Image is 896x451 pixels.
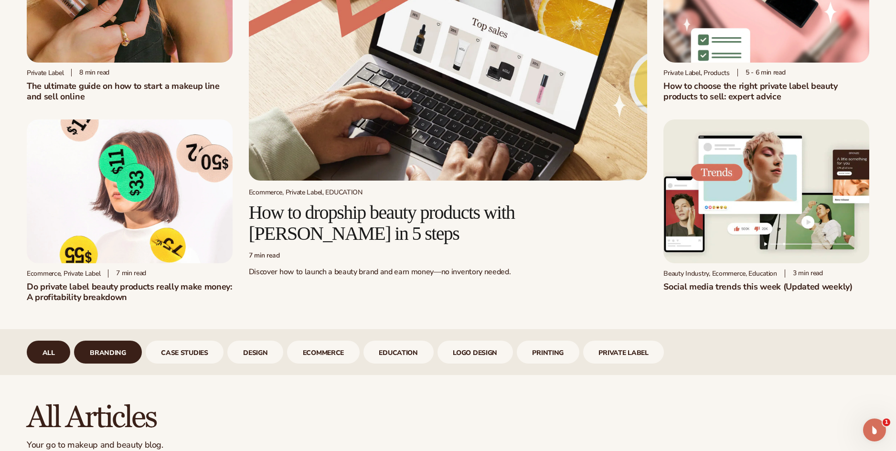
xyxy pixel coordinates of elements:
[27,119,233,264] img: Profitability of private label company
[27,269,100,278] div: Ecommerce, Private Label
[663,281,869,292] h2: Social media trends this week (Updated weekly)
[287,341,360,364] a: ecommerce
[27,341,70,364] div: 1 / 9
[517,341,579,364] a: printing
[108,269,146,278] div: 7 min read
[249,267,648,277] p: Discover how to launch a beauty brand and earn money—no inventory needed.
[227,341,283,364] div: 4 / 9
[27,341,70,364] a: All
[27,119,233,303] a: Profitability of private label company Ecommerce, Private Label 7 min readDo private label beauty...
[74,341,141,364] div: 2 / 9
[437,341,513,364] a: logo design
[437,341,513,364] div: 7 / 9
[583,341,664,364] div: 9 / 9
[249,202,648,244] h2: How to dropship beauty products with [PERSON_NAME] in 5 steps
[363,341,434,364] div: 6 / 9
[287,341,360,364] div: 5 / 9
[27,402,869,434] h2: All articles
[146,341,224,364] div: 3 / 9
[883,419,890,426] span: 1
[863,419,886,441] iframe: Intercom live chat
[74,341,141,364] a: branding
[27,69,64,77] div: Private label
[71,69,109,77] div: 8 min read
[663,119,869,292] a: Social media trends this week (Updated weekly) Beauty Industry, Ecommerce, Education 3 min readSo...
[27,440,869,451] p: Your go to makeup and beauty blog.
[583,341,664,364] a: Private Label
[363,341,434,364] a: Education
[663,119,869,264] img: Social media trends this week (Updated weekly)
[663,269,777,278] div: Beauty Industry, Ecommerce, Education
[663,81,869,102] h2: How to choose the right private label beauty products to sell: expert advice
[663,69,730,77] div: Private Label, Products
[27,81,233,102] h1: The ultimate guide on how to start a makeup line and sell online
[27,281,233,302] h2: Do private label beauty products really make money: A profitability breakdown
[737,69,786,77] div: 5 - 6 min read
[785,269,823,278] div: 3 min read
[249,188,648,196] div: Ecommerce, Private Label, EDUCATION
[227,341,283,364] a: design
[249,252,648,260] div: 7 min read
[517,341,579,364] div: 8 / 9
[146,341,224,364] a: case studies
